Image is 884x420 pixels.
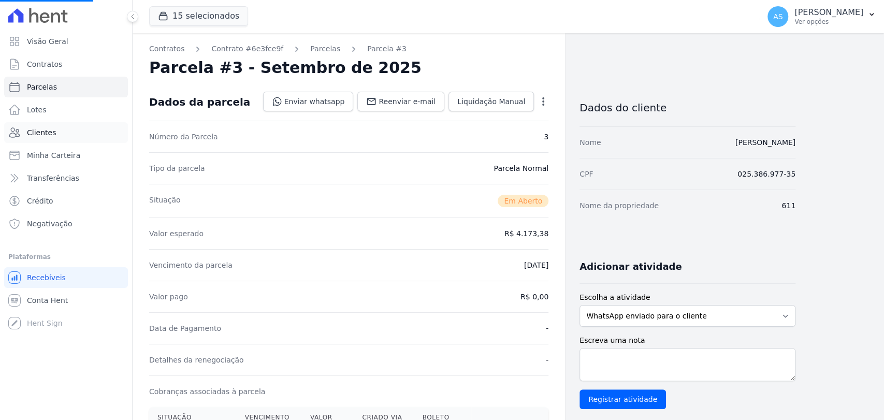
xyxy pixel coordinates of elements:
[27,150,80,161] span: Minha Carteira
[579,389,666,409] input: Registrar atividade
[8,251,124,263] div: Plataformas
[149,228,204,239] dt: Valor esperado
[579,102,795,114] h3: Dados do cliente
[4,290,128,311] a: Conta Hent
[4,122,128,143] a: Clientes
[546,355,548,365] dd: -
[149,386,265,397] dt: Cobranças associadas à parcela
[544,132,548,142] dd: 3
[579,200,659,211] dt: Nome da propriedade
[27,219,73,229] span: Negativação
[27,295,68,306] span: Conta Hent
[149,44,184,54] a: Contratos
[735,138,795,147] a: [PERSON_NAME]
[773,13,782,20] span: AS
[27,272,66,283] span: Recebíveis
[524,260,548,270] dd: [DATE]
[4,145,128,166] a: Minha Carteira
[4,213,128,234] a: Negativação
[27,36,68,47] span: Visão Geral
[4,168,128,189] a: Transferências
[4,54,128,75] a: Contratos
[149,292,188,302] dt: Valor pago
[494,163,548,173] dd: Parcela Normal
[27,173,79,183] span: Transferências
[27,59,62,69] span: Contratos
[448,92,534,111] a: Liquidação Manual
[149,59,422,77] h2: Parcela #3 - Setembro de 2025
[263,92,354,111] a: Enviar whatsapp
[27,127,56,138] span: Clientes
[579,292,795,303] label: Escolha a atividade
[4,77,128,97] a: Parcelas
[4,31,128,52] a: Visão Geral
[737,169,795,179] dd: 025.386.977-35
[794,18,863,26] p: Ver opções
[149,6,248,26] button: 15 selecionados
[149,163,205,173] dt: Tipo da parcela
[310,44,340,54] a: Parcelas
[457,96,525,107] span: Liquidação Manual
[4,267,128,288] a: Recebíveis
[149,355,244,365] dt: Detalhes da renegociação
[211,44,283,54] a: Contrato #6e3fce9f
[27,82,57,92] span: Parcelas
[794,7,863,18] p: [PERSON_NAME]
[149,44,548,54] nav: Breadcrumb
[520,292,548,302] dd: R$ 0,00
[4,191,128,211] a: Crédito
[357,92,444,111] a: Reenviar e-mail
[367,44,407,54] a: Parcela #3
[4,99,128,120] a: Lotes
[759,2,884,31] button: AS [PERSON_NAME] Ver opções
[781,200,795,211] dd: 611
[579,335,795,346] label: Escreva uma nota
[149,132,218,142] dt: Número da Parcela
[579,260,682,273] h3: Adicionar atividade
[498,195,548,207] span: Em Aberto
[579,169,593,179] dt: CPF
[379,96,436,107] span: Reenviar e-mail
[149,96,250,108] div: Dados da parcela
[149,323,221,334] dt: Data de Pagamento
[27,105,47,115] span: Lotes
[27,196,53,206] span: Crédito
[579,137,601,148] dt: Nome
[149,195,181,207] dt: Situação
[149,260,233,270] dt: Vencimento da parcela
[504,228,548,239] dd: R$ 4.173,38
[546,323,548,334] dd: -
